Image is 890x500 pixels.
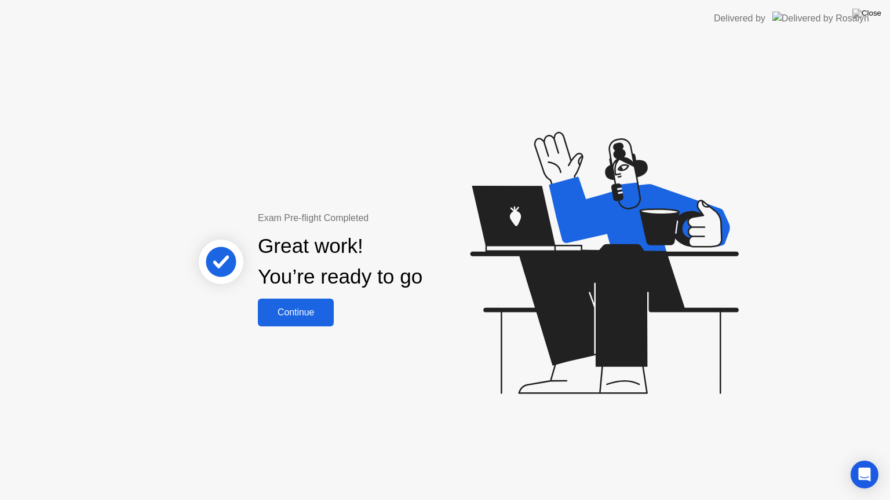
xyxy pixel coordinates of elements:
[258,299,334,326] button: Continue
[772,12,869,25] img: Delivered by Rosalyn
[258,211,497,225] div: Exam Pre-flight Completed
[714,12,765,25] div: Delivered by
[852,9,881,18] img: Close
[258,231,422,292] div: Great work! You’re ready to go
[261,307,330,318] div: Continue
[851,461,878,488] div: Open Intercom Messenger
